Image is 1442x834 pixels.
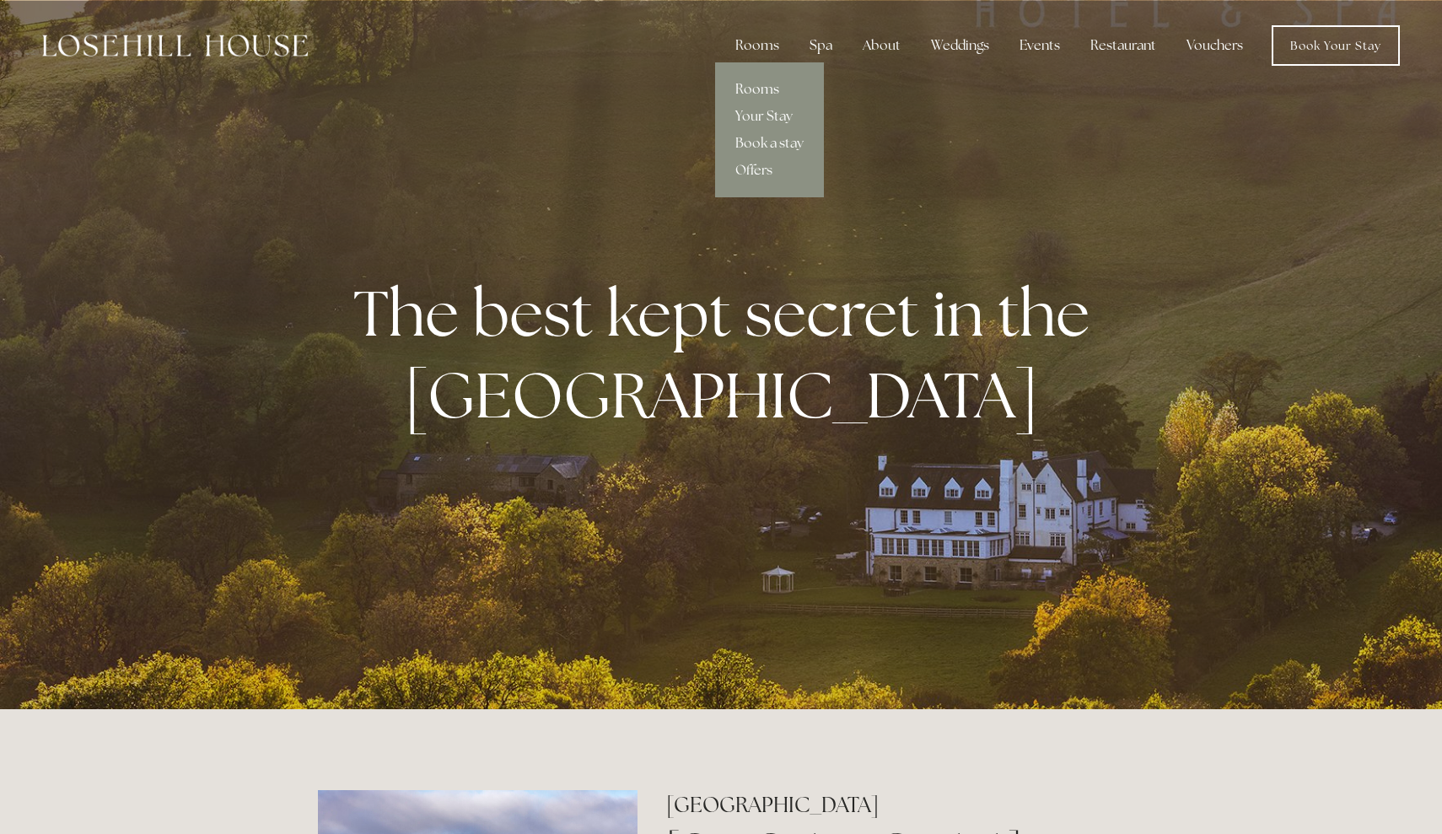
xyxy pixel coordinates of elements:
img: Losehill House [42,35,308,56]
a: Vouchers [1173,29,1256,62]
a: Offers [715,157,824,184]
div: About [849,29,914,62]
strong: The best kept secret in the [GEOGRAPHIC_DATA] [353,272,1103,437]
a: Book a stay [715,130,824,157]
div: Spa [796,29,846,62]
div: Rooms [722,29,793,62]
a: Rooms [715,76,824,103]
div: Weddings [917,29,1003,62]
a: Your Stay [715,103,824,130]
a: Book Your Stay [1272,25,1400,66]
div: Restaurant [1077,29,1170,62]
h2: [GEOGRAPHIC_DATA] [666,790,1124,820]
div: Events [1006,29,1073,62]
